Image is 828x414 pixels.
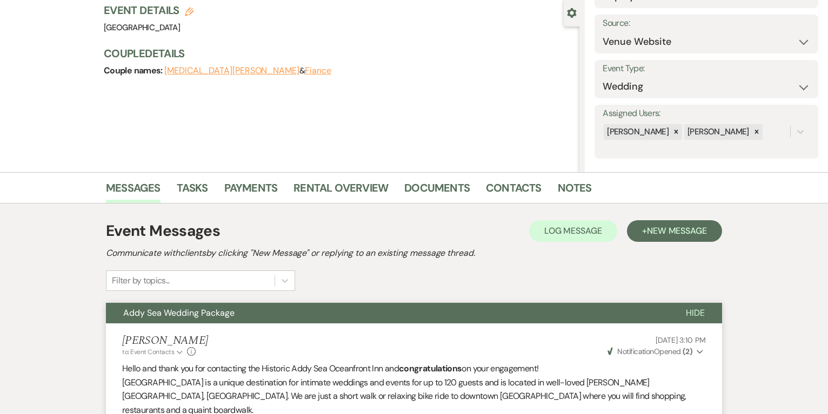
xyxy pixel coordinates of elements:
a: Tasks [177,179,208,203]
label: Assigned Users: [603,106,810,121]
span: Couple names: [104,65,164,76]
button: Addy Sea Wedding Package [106,303,669,323]
label: Event Type: [603,61,810,77]
a: Messages [106,179,161,203]
a: Documents [404,179,470,203]
div: Filter by topics... [112,274,170,287]
button: NotificationOpened (2) [606,346,706,357]
button: to: Event Contacts [122,347,184,357]
span: New Message [647,225,707,236]
a: Rental Overview [293,179,388,203]
button: Log Message [529,220,617,242]
label: Source: [603,16,810,31]
span: Opened [607,347,692,356]
span: Addy Sea Wedding Package [123,307,235,318]
button: Hide [669,303,722,323]
button: +New Message [627,220,722,242]
h1: Event Messages [106,220,220,242]
span: Hide [686,307,705,318]
button: Close lead details [567,7,577,17]
h5: [PERSON_NAME] [122,334,208,348]
strong: ( 2 ) [683,347,692,356]
span: Notification [617,347,653,356]
button: [MEDICAL_DATA][PERSON_NAME] [164,66,299,75]
h3: Couple Details [104,46,569,61]
span: & [164,65,331,76]
p: Hello and thank you for contacting the Historic Addy Sea Oceanfront Inn and on your engagement! [122,362,706,376]
a: Notes [558,179,592,203]
div: [PERSON_NAME] [604,124,670,140]
h2: Communicate with clients by clicking "New Message" or replying to an existing message thread. [106,247,722,260]
span: to: Event Contacts [122,348,174,356]
span: Log Message [544,225,602,236]
div: [PERSON_NAME] [684,124,751,140]
h3: Event Details [104,3,193,18]
button: Fiance [305,66,331,75]
span: [DATE] 3:10 PM [656,335,706,345]
strong: congratulations [399,363,462,374]
a: Payments [224,179,278,203]
span: [GEOGRAPHIC_DATA] [104,22,180,33]
a: Contacts [486,179,542,203]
